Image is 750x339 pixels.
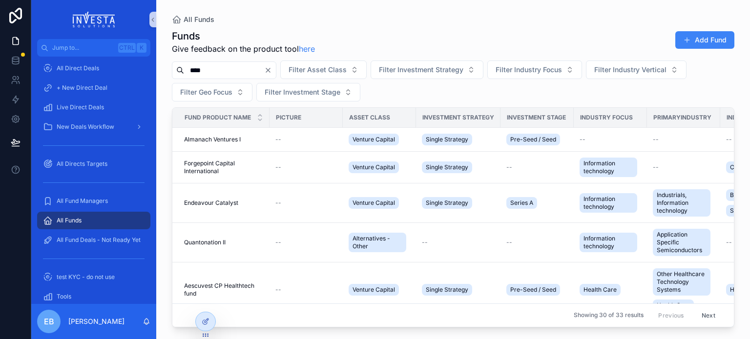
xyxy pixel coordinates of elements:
[184,199,238,207] span: Endeavour Catalyst
[675,31,734,49] button: Add Fund
[184,239,226,246] span: Quantonation II
[180,87,232,97] span: Filter Geo Focus
[426,286,468,294] span: Single Strategy
[184,136,264,143] a: Almanach Ventures I
[44,316,54,327] span: EB
[583,235,633,250] span: Information technology
[653,227,714,258] a: Application Specific Semiconductors
[349,282,410,298] a: Venture Capital
[730,207,745,215] span: SaaS
[726,239,732,246] span: --
[289,65,347,75] span: Filter Asset Class
[353,235,402,250] span: Alternatives - Other
[422,282,495,298] a: Single Strategy
[37,288,150,305] a: Tools
[422,160,495,175] a: Single Strategy
[580,156,641,179] a: Information technology
[371,60,483,79] button: Select Button
[275,136,281,143] span: --
[37,155,150,173] a: All Directs Targets
[185,114,251,121] span: Fund Product Name
[657,231,707,254] span: Application Specific Semiconductors
[275,163,281,171] span: --
[353,163,395,171] span: Venture Capital
[264,66,276,74] button: Clear
[184,199,264,207] a: Endeavour Catalyst
[73,12,115,27] img: App logo
[172,83,252,101] button: Select Button
[68,317,125,326] p: [PERSON_NAME]
[422,239,428,246] span: --
[580,231,641,254] a: Information technology
[57,64,99,72] span: All Direct Deals
[583,160,633,175] span: Information technology
[172,43,315,55] span: Give feedback on the product tool
[57,160,107,168] span: All Directs Targets
[280,60,367,79] button: Select Button
[574,312,644,319] span: Showing 30 of 33 results
[276,114,301,121] span: Picture
[275,136,337,143] a: --
[379,65,463,75] span: Filter Investment Strategy
[275,239,281,246] span: --
[37,60,150,77] a: All Direct Deals
[265,87,340,97] span: Filter Investment Stage
[118,43,136,53] span: Ctrl
[506,239,568,246] a: --
[506,239,512,246] span: --
[138,44,146,52] span: K
[349,114,390,121] span: Asset Class
[426,199,468,207] span: Single Strategy
[653,114,711,121] span: PrimaryIndustry
[57,197,108,205] span: All Fund Managers
[275,286,281,294] span: --
[580,282,641,298] a: Health Care
[496,65,562,75] span: Filter Industry Focus
[52,44,114,52] span: Jump to...
[506,163,568,171] a: --
[184,239,264,246] a: Quantonation II
[580,136,585,143] span: --
[349,195,410,211] a: Venture Capital
[653,187,714,219] a: Industrials, Information technology
[510,136,556,143] span: Pre-Seed / Seed
[580,136,641,143] a: --
[657,191,707,215] span: Industrials, Information technology
[184,15,214,24] span: All Funds
[275,163,337,171] a: --
[695,308,722,323] button: Next
[37,192,150,210] a: All Fund Managers
[507,114,566,121] span: Investment Stage
[580,191,641,215] a: Information technology
[349,132,410,147] a: Venture Capital
[57,236,141,244] span: All Fund Deals - Not Ready Yet
[653,136,659,143] span: --
[653,266,714,313] a: Other Healthcare Technology SystemsHealth Care
[422,239,495,246] a: --
[37,99,150,116] a: Live Direct Deals
[37,231,150,249] a: All Fund Deals - Not Ready Yet
[422,132,495,147] a: Single Strategy
[349,231,410,254] a: Alternatives - Other
[184,160,264,175] a: Forgepoint Capital International
[506,163,512,171] span: --
[586,60,687,79] button: Select Button
[275,286,337,294] a: --
[172,15,214,24] a: All Funds
[37,79,150,97] a: + New Direct Deal
[594,65,667,75] span: Filter Industry Vertical
[256,83,360,101] button: Select Button
[57,123,114,131] span: New Deals Workflow
[37,268,150,286] a: test KYC - do not use
[57,217,82,224] span: All Funds
[506,195,568,211] a: Series A
[657,270,707,294] span: Other Healthcare Technology Systems
[510,286,556,294] span: Pre-Seed / Seed
[506,132,568,147] a: Pre-Seed / Seed
[583,286,617,294] span: Health Care
[172,29,315,43] h1: Funds
[184,282,264,298] a: Aescuvest CP Healthtech fund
